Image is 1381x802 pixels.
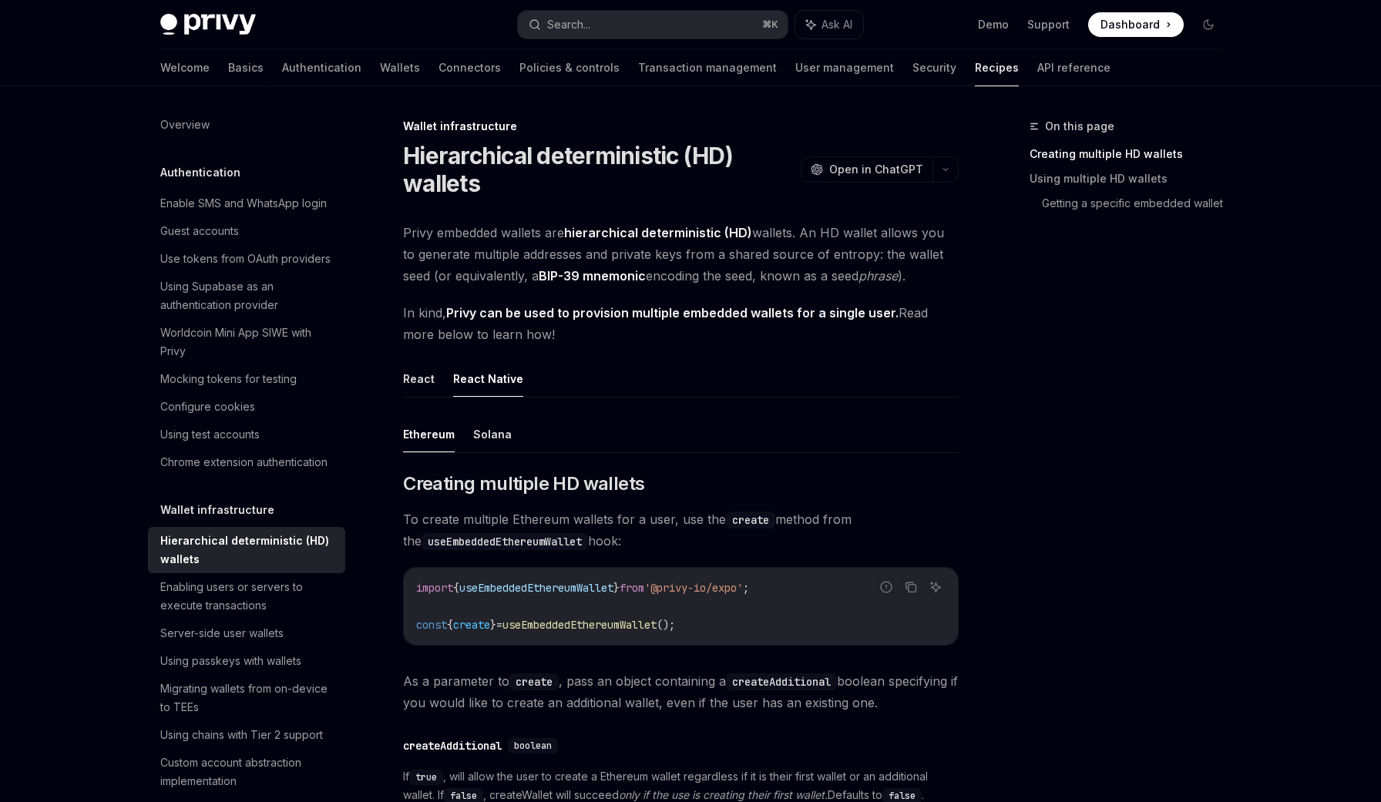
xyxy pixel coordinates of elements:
[148,573,345,619] a: Enabling users or servers to execute transactions
[926,577,946,597] button: Ask AI
[403,738,502,753] div: createAdditional
[438,49,501,86] a: Connectors
[795,11,863,39] button: Ask AI
[416,581,453,595] span: import
[859,268,898,284] em: phrase
[619,788,828,801] em: only if the use is creating their first wallet.
[148,721,345,749] a: Using chains with Tier 2 support
[1042,191,1233,216] a: Getting a specific embedded wallet
[453,581,459,595] span: {
[901,577,921,597] button: Copy the contents from the code block
[1030,142,1233,166] a: Creating multiple HD wallets
[148,273,345,319] a: Using Supabase as an authentication provider
[502,618,657,632] span: useEmbeddedEthereumWallet
[148,647,345,675] a: Using passkeys with wallets
[148,619,345,647] a: Server-side user wallets
[160,116,210,134] div: Overview
[519,49,620,86] a: Policies & controls
[403,142,795,197] h1: Hierarchical deterministic (HD) wallets
[613,581,620,595] span: }
[644,581,743,595] span: '@privy-io/expo'
[160,250,331,268] div: Use tokens from OAuth providers
[160,194,327,213] div: Enable SMS and WhatsApp login
[1196,12,1221,37] button: Toggle dark mode
[148,675,345,721] a: Migrating wallets from on-device to TEEs
[160,49,210,86] a: Welcome
[403,471,644,496] span: Creating multiple HD wallets
[490,618,496,632] span: }
[160,501,274,519] h5: Wallet infrastructure
[762,18,778,31] span: ⌘ K
[403,670,959,713] span: As a parameter to , pass an object containing a boolean specifying if you would like to create an...
[564,225,752,240] strong: hierarchical deterministic (HD)
[160,453,328,471] div: Chrome extension authentication
[148,448,345,476] a: Chrome extension authentication
[1027,17,1070,32] a: Support
[473,416,512,452] button: Solana
[148,190,345,217] a: Enable SMS and WhatsApp login
[148,393,345,421] a: Configure cookies
[978,17,1009,32] a: Demo
[822,17,852,32] span: Ask AI
[160,14,256,35] img: dark logo
[518,11,788,39] button: Search...⌘K
[403,302,959,345] span: In kind, Read more below to learn how!
[148,319,345,365] a: Worldcoin Mini App SIWE with Privy
[1088,12,1184,37] a: Dashboard
[726,673,837,690] code: createAdditional
[422,533,588,550] code: useEmbeddedEthereumWallet
[975,49,1019,86] a: Recipes
[638,49,777,86] a: Transaction management
[743,581,749,595] span: ;
[148,749,345,795] a: Custom account abstraction implementation
[160,753,336,790] div: Custom account abstraction implementation
[912,49,956,86] a: Security
[403,222,959,287] span: Privy embedded wallets are wallets. An HD wallet allows you to generate multiple addresses and pr...
[416,618,447,632] span: const
[453,618,490,632] span: create
[160,532,336,569] div: Hierarchical deterministic (HD) wallets
[160,652,301,670] div: Using passkeys with wallets
[620,581,644,595] span: from
[795,49,894,86] a: User management
[160,277,336,314] div: Using Supabase as an authentication provider
[160,680,336,716] div: Migrating wallets from on-device to TEEs
[160,578,336,615] div: Enabling users or servers to execute transactions
[657,618,675,632] span: ();
[1100,17,1160,32] span: Dashboard
[1045,117,1114,136] span: On this page
[160,624,284,643] div: Server-side user wallets
[539,268,646,284] a: BIP-39 mnemonic
[160,726,323,744] div: Using chains with Tier 2 support
[148,365,345,393] a: Mocking tokens for testing
[160,163,240,182] h5: Authentication
[829,162,923,177] span: Open in ChatGPT
[459,581,613,595] span: useEmbeddedEthereumWallet
[447,618,453,632] span: {
[801,156,932,183] button: Open in ChatGPT
[1030,166,1233,191] a: Using multiple HD wallets
[726,512,775,529] code: create
[148,527,345,573] a: Hierarchical deterministic (HD) wallets
[403,361,435,397] button: React
[403,508,959,552] span: To create multiple Ethereum wallets for a user, use the method from the hook:
[228,49,264,86] a: Basics
[403,416,455,452] button: Ethereum
[160,324,336,361] div: Worldcoin Mini App SIWE with Privy
[547,15,590,34] div: Search...
[403,119,959,134] div: Wallet infrastructure
[148,421,345,448] a: Using test accounts
[148,245,345,273] a: Use tokens from OAuth providers
[496,618,502,632] span: =
[446,305,899,320] strong: Privy can be used to provision multiple embedded wallets for a single user.
[160,398,255,416] div: Configure cookies
[453,361,523,397] button: React Native
[509,673,559,690] code: create
[148,217,345,245] a: Guest accounts
[514,740,552,752] span: boolean
[1037,49,1111,86] a: API reference
[160,425,260,444] div: Using test accounts
[380,49,420,86] a: Wallets
[282,49,361,86] a: Authentication
[160,222,239,240] div: Guest accounts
